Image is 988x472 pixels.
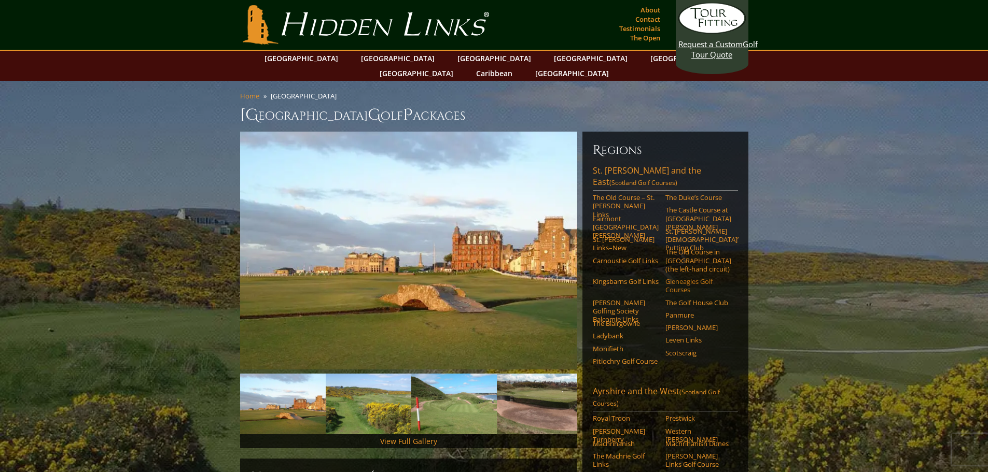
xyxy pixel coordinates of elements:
[665,206,731,231] a: The Castle Course at [GEOGRAPHIC_DATA][PERSON_NAME]
[593,385,738,411] a: Ayrshire and the West(Scotland Golf Courses)
[374,66,458,81] a: [GEOGRAPHIC_DATA]
[593,452,659,469] a: The Machrie Golf Links
[593,319,659,327] a: The Blairgowrie
[665,452,731,469] a: [PERSON_NAME] Links Golf Course
[678,3,746,60] a: Request a CustomGolf Tour Quote
[240,91,259,101] a: Home
[665,439,731,448] a: Machrihanish Dunes
[665,298,731,307] a: The Golf House Club
[593,388,720,408] span: (Scotland Golf Courses)
[665,248,731,273] a: The Old Course in [GEOGRAPHIC_DATA] (the left-hand circuit)
[609,178,677,187] span: (Scotland Golf Courses)
[549,51,633,66] a: [GEOGRAPHIC_DATA]
[593,298,659,324] a: [PERSON_NAME] Golfing Society Balcomie Links
[240,105,748,125] h1: [GEOGRAPHIC_DATA] olf ackages
[665,193,731,202] a: The Duke’s Course
[665,349,731,357] a: Scotscraig
[665,277,731,294] a: Gleneagles Golf Courses
[665,227,731,252] a: St. [PERSON_NAME] [DEMOGRAPHIC_DATA]’ Putting Club
[593,142,738,159] h6: Regions
[665,323,731,332] a: [PERSON_NAME]
[593,414,659,422] a: Royal Troon
[593,332,659,340] a: Ladybank
[593,165,738,191] a: St. [PERSON_NAME] and the East(Scotland Golf Courses)
[471,66,518,81] a: Caribbean
[645,51,729,66] a: [GEOGRAPHIC_DATA]
[665,427,731,444] a: Western [PERSON_NAME]
[665,414,731,422] a: Prestwick
[593,256,659,265] a: Carnoustie Golf Links
[628,31,663,45] a: The Open
[452,51,536,66] a: [GEOGRAPHIC_DATA]
[593,214,659,240] a: Fairmont [GEOGRAPHIC_DATA][PERSON_NAME]
[665,336,731,344] a: Leven Links
[593,427,659,444] a: [PERSON_NAME] Turnberry
[617,21,663,36] a: Testimonials
[271,91,341,101] li: [GEOGRAPHIC_DATA]
[593,345,659,353] a: Monifieth
[380,436,437,446] a: View Full Gallery
[356,51,440,66] a: [GEOGRAPHIC_DATA]
[593,277,659,285] a: Kingsbarns Golf Links
[530,66,614,81] a: [GEOGRAPHIC_DATA]
[259,51,343,66] a: [GEOGRAPHIC_DATA]
[633,12,663,26] a: Contact
[403,105,413,125] span: P
[593,193,659,219] a: The Old Course – St. [PERSON_NAME] Links
[593,235,659,252] a: St. [PERSON_NAME] Links–New
[638,3,663,17] a: About
[678,39,743,49] span: Request a Custom
[593,357,659,365] a: Pitlochry Golf Course
[593,439,659,448] a: Machrihanish
[665,311,731,319] a: Panmure
[368,105,381,125] span: G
